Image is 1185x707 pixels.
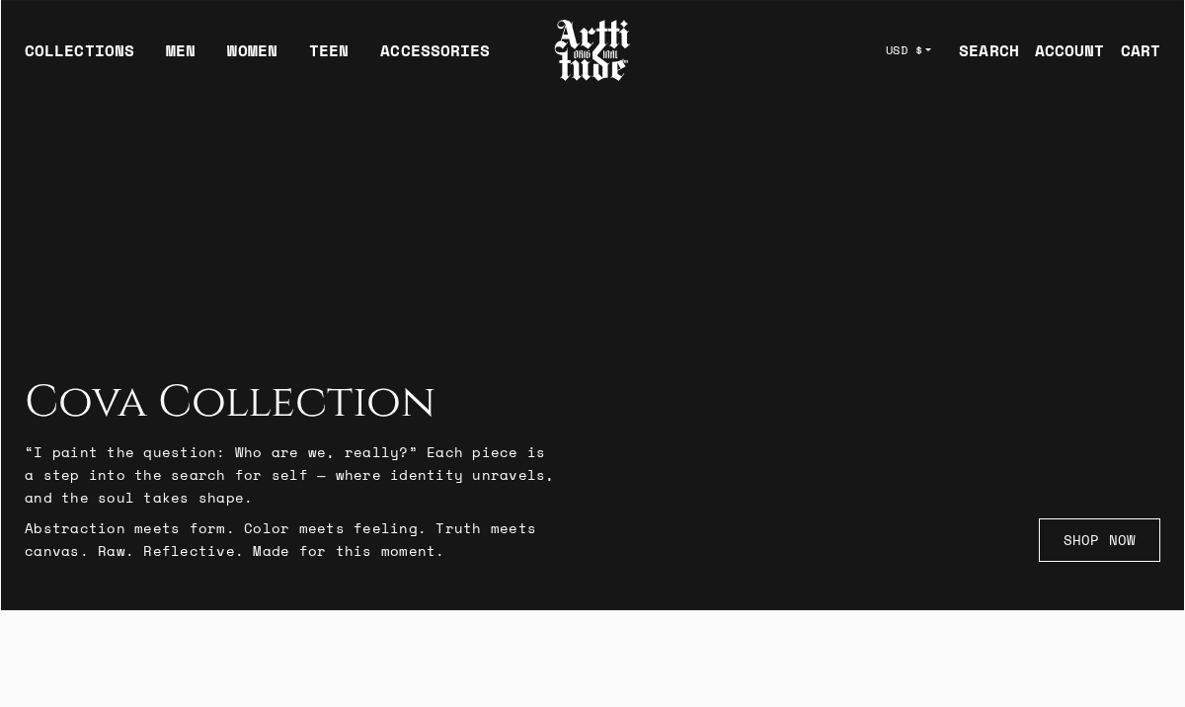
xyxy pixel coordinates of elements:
[25,377,558,429] h2: Cova Collection
[1105,31,1160,70] a: Open cart
[886,42,923,58] span: USD $
[1121,39,1160,62] div: CART
[943,31,1019,70] a: SEARCH
[553,17,632,84] img: Arttitude
[25,39,134,78] div: COLLECTIONS
[1039,518,1160,562] a: SHOP NOW
[1019,31,1105,70] a: ACCOUNT
[25,440,558,509] p: “I paint the question: Who are we, really?” Each piece is a step into the search for self — where...
[309,39,349,78] a: TEEN
[9,39,506,78] ul: Main navigation
[874,29,944,72] button: USD $
[380,39,490,78] div: ACCESSORIES
[25,516,558,562] p: Abstraction meets form. Color meets feeling. Truth meets canvas. Raw. Reflective. Made for this m...
[166,39,196,78] a: MEN
[227,39,277,78] a: WOMEN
